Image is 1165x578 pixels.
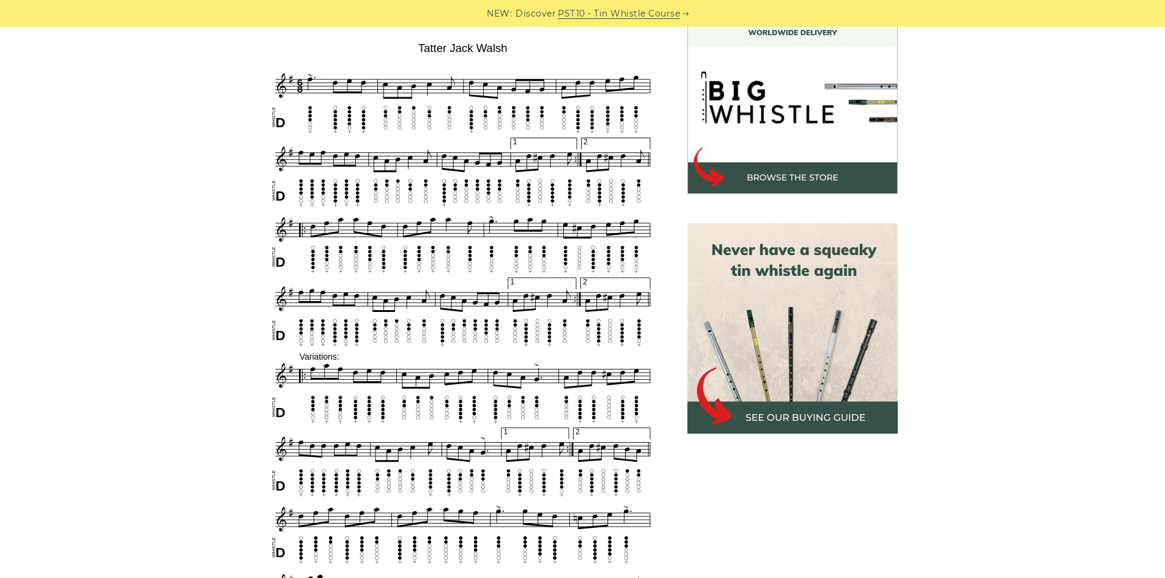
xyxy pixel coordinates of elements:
[687,223,898,434] img: tin whistle buying guide
[558,7,680,21] a: PST10 - Tin Whistle Course
[487,7,512,21] span: NEW:
[516,7,556,21] span: Discover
